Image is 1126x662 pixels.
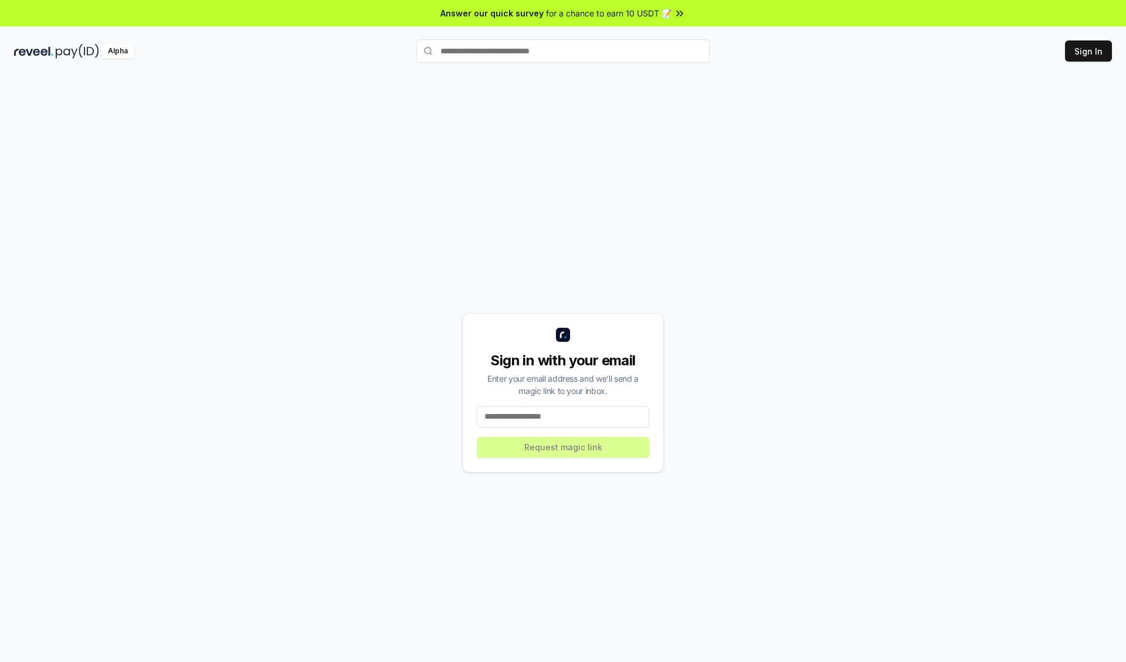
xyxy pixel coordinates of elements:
img: logo_small [556,328,570,342]
span: for a chance to earn 10 USDT 📝 [546,7,671,19]
img: pay_id [56,44,99,59]
img: reveel_dark [14,44,53,59]
div: Enter your email address and we’ll send a magic link to your inbox. [477,372,649,397]
div: Alpha [101,44,134,59]
div: Sign in with your email [477,351,649,370]
button: Sign In [1065,40,1112,62]
span: Answer our quick survey [440,7,544,19]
